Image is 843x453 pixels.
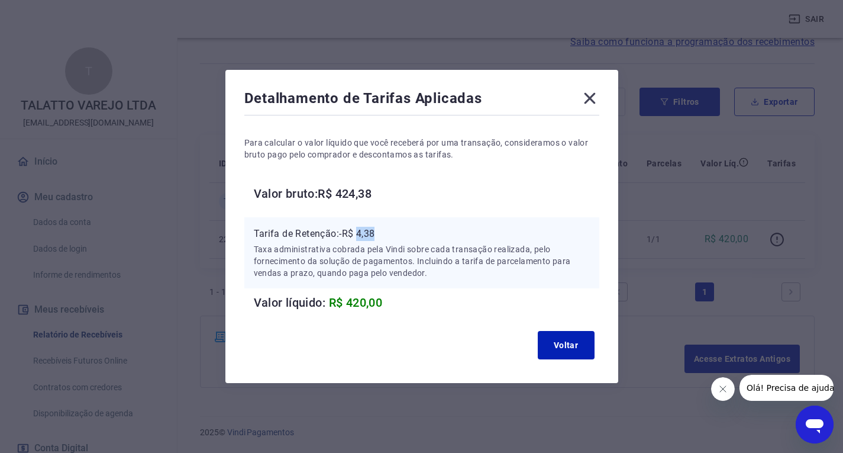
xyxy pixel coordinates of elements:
span: Olá! Precisa de ajuda? [7,8,99,18]
iframe: Botão para abrir a janela de mensagens [796,406,834,444]
p: Para calcular o valor líquido que você receberá por uma transação, consideramos o valor bruto pag... [244,137,599,160]
iframe: Fechar mensagem [711,377,735,401]
div: Detalhamento de Tarifas Aplicadas [244,89,599,113]
h6: Valor líquido: [254,293,599,312]
iframe: Mensagem da empresa [739,375,834,401]
span: R$ 420,00 [329,295,383,310]
button: Voltar [538,331,595,359]
p: Tarifa de Retenção: -R$ 4,38 [254,227,590,241]
p: Taxa administrativa cobrada pela Vindi sobre cada transação realizada, pelo fornecimento da soluç... [254,243,590,279]
h6: Valor bruto: R$ 424,38 [254,184,599,203]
